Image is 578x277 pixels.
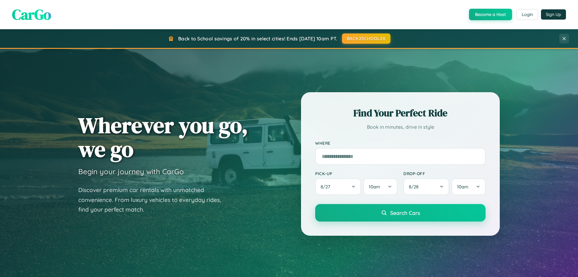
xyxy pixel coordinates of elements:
label: Drop-off [403,171,486,176]
span: 8 / 28 [409,184,421,190]
label: Pick-up [315,171,397,176]
button: BACK2SCHOOL20 [342,33,390,44]
span: 10am [457,184,468,190]
h1: Wherever you go, we go [78,113,248,161]
button: Become a Host [469,9,512,20]
button: Sign Up [541,9,566,20]
button: Search Cars [315,204,486,222]
span: Search Cars [390,209,420,216]
button: Login [517,9,538,20]
span: 8 / 27 [321,184,333,190]
p: Book in minutes, drive in style [315,123,486,131]
h2: Find Your Perfect Ride [315,106,486,120]
label: Where [315,140,486,146]
button: 8/27 [315,178,361,195]
span: 10am [369,184,380,190]
button: 10am [363,178,397,195]
span: CarGo [12,5,51,24]
button: 8/28 [403,178,449,195]
button: 10am [452,178,486,195]
span: Back to School savings of 20% in select cities! Ends [DATE] 10am PT. [178,36,337,42]
p: Discover premium car rentals with unmatched convenience. From luxury vehicles to everyday rides, ... [78,185,229,215]
h3: Begin your journey with CarGo [78,167,184,176]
